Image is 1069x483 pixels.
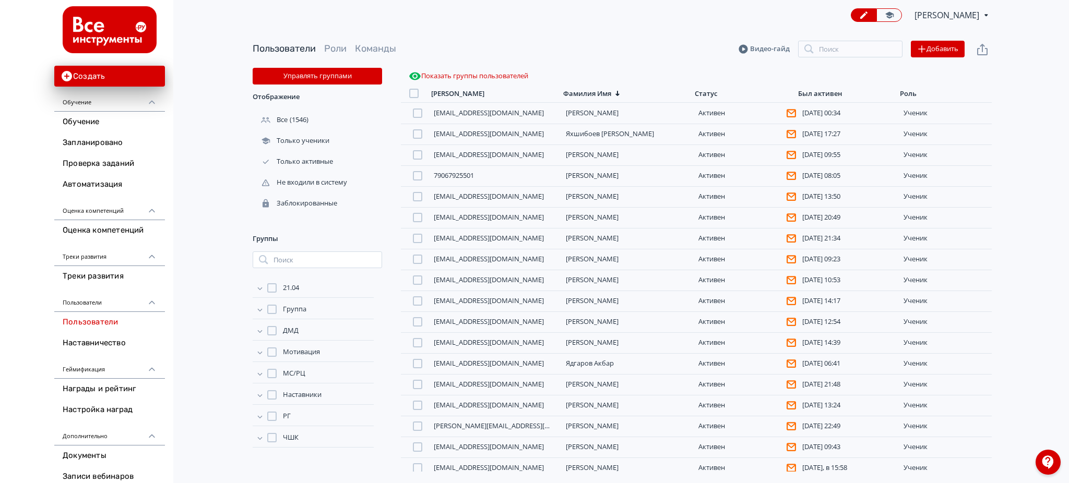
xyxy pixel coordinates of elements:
[54,220,165,241] a: Оценка компетенций
[566,150,619,159] a: [PERSON_NAME]
[698,234,792,243] div: Активен
[787,359,796,368] svg: Пользователь не подтвердил адрес эл. почты и поэтому не получает системные уведомления
[566,233,619,243] a: [PERSON_NAME]
[431,89,484,98] div: [PERSON_NAME]
[324,43,347,54] a: Роли
[914,9,981,21] span: Анастасия Абрашкина
[904,297,988,305] div: ученик
[54,87,165,112] div: Обучение
[54,354,165,379] div: Геймификация
[698,317,792,327] div: Активен
[802,359,896,368] div: [DATE] 06:41
[434,212,544,222] a: [EMAIL_ADDRESS][DOMAIN_NAME]
[253,43,316,54] a: Пользователи
[563,89,611,98] div: Фамилия Имя
[787,171,796,180] svg: Пользователь не подтвердил адрес эл. почты и поэтому не получает системные уведомления
[434,254,544,263] a: [EMAIL_ADDRESS][DOMAIN_NAME]
[434,275,544,284] a: [EMAIL_ADDRESS][DOMAIN_NAME]
[876,8,902,22] a: Переключиться в режим ученика
[566,337,619,347] a: [PERSON_NAME]
[283,411,291,421] span: РГ
[802,151,896,159] div: [DATE] 09:55
[900,89,917,98] div: Роль
[566,296,619,305] a: [PERSON_NAME]
[904,151,988,159] div: ученик
[698,359,792,368] div: Активен
[355,43,396,54] a: Команды
[283,304,306,315] span: Группа
[54,266,165,287] a: Треки развития
[434,233,544,243] a: [EMAIL_ADDRESS][DOMAIN_NAME]
[253,68,382,84] button: Управлять группами
[698,255,792,264] div: Активен
[802,401,896,409] div: [DATE] 13:24
[787,129,796,139] svg: Пользователь не подтвердил адрес эл. почты и поэтому не получает системные уведомления
[904,255,988,263] div: ученик
[904,234,988,243] div: ученик
[566,129,654,138] a: Яхшибоев [PERSON_NAME]
[798,89,842,98] div: Был активен
[904,276,988,284] div: ученик
[283,368,305,379] span: МС/РЦ
[698,463,792,473] div: Активен
[802,443,896,451] div: [DATE] 09:43
[698,380,792,389] div: Активен
[787,338,796,347] svg: Пользователь не подтвердил адрес эл. почты и поэтому не получает системные уведомления
[904,464,988,472] div: ученик
[904,422,988,430] div: ученик
[54,195,165,220] div: Оценка компетенций
[787,275,796,285] svg: Пользователь не подтвердил адрес эл. почты и поэтому не получает системные уведомления
[802,130,896,138] div: [DATE] 17:27
[566,108,619,117] a: [PERSON_NAME]
[434,463,544,472] a: [EMAIL_ADDRESS][DOMAIN_NAME]
[434,296,544,305] a: [EMAIL_ADDRESS][DOMAIN_NAME]
[904,318,988,326] div: ученик
[434,150,544,159] a: [EMAIL_ADDRESS][DOMAIN_NAME]
[802,192,896,201] div: [DATE] 13:50
[566,317,619,326] a: [PERSON_NAME]
[434,108,544,117] a: [EMAIL_ADDRESS][DOMAIN_NAME]
[283,390,322,400] span: Наставники
[434,421,597,430] a: [PERSON_NAME][EMAIL_ADDRESS][DOMAIN_NAME]
[698,338,792,347] div: Активен
[434,337,544,347] a: [EMAIL_ADDRESS][DOMAIN_NAME]
[904,192,988,201] div: ученик
[434,442,544,451] a: [EMAIL_ADDRESS][DOMAIN_NAME]
[63,6,157,53] img: https://files.teachbase.ru/system/account/58008/logo/medium-5ae35628acea0f91897e3bd663f220f6.png
[802,276,896,284] div: [DATE] 10:53
[787,192,796,201] svg: Пользователь не подтвердил адрес эл. почты и поэтому не получает системные уведомления
[283,325,299,336] span: ДМД
[566,421,619,430] a: [PERSON_NAME]
[802,172,896,180] div: [DATE] 08:05
[54,379,165,400] a: Награды и рейтинг
[787,234,796,243] svg: Пользователь не подтвердил адрес эл. почты и поэтому не получает системные уведомления
[54,420,165,445] div: Дополнительно
[54,445,165,466] a: Документы
[698,192,792,201] div: Активен
[787,150,796,160] svg: Пользователь не подтвердил адрес эл. почты и поэтому не получает системные уведомления
[283,432,299,443] span: ЧШК
[904,339,988,347] div: ученик
[698,129,792,139] div: Активен
[54,333,165,354] a: Наставничество
[253,178,349,187] div: Не входили в систему
[253,84,382,110] div: Отображение
[904,401,988,409] div: ученик
[976,43,989,56] svg: Экспорт пользователей файлом
[253,136,331,146] div: Только ученики
[904,443,988,451] div: ученик
[566,275,619,284] a: [PERSON_NAME]
[54,174,165,195] a: Автоматизация
[283,347,320,357] span: Мотивация
[566,254,619,263] a: [PERSON_NAME]
[802,422,896,430] div: [DATE] 22:49
[566,442,619,451] a: [PERSON_NAME]
[566,400,619,409] a: [PERSON_NAME]
[787,296,796,306] svg: Пользователь не подтвердил адрес эл. почты и поэтому не получает системные уведомления
[904,359,988,368] div: ученик
[904,380,988,389] div: ученик
[802,109,896,117] div: [DATE] 00:34
[802,318,896,326] div: [DATE] 12:54
[787,401,796,410] svg: Пользователь не подтвердил адрес эл. почты и поэтому не получает системные уведомления
[739,44,790,54] a: Видео-гайд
